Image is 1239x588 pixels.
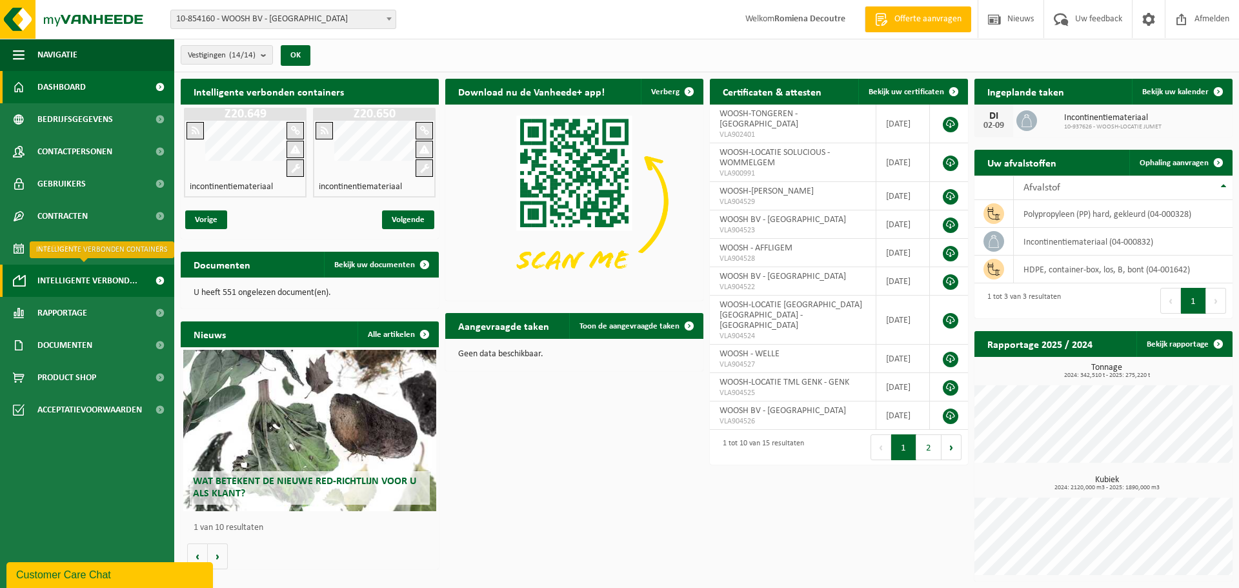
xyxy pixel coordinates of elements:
td: [DATE] [876,345,930,373]
h1: Z20.650 [316,108,432,121]
div: 1 tot 3 van 3 resultaten [981,287,1061,315]
span: Bekijk uw kalender [1142,88,1209,96]
p: 1 van 10 resultaten [194,523,432,532]
span: WOOSH BV - [GEOGRAPHIC_DATA] [720,215,846,225]
a: Bekijk uw kalender [1132,79,1231,105]
h2: Documenten [181,252,263,277]
span: VLA904523 [720,225,866,236]
button: Next [1206,288,1226,314]
td: [DATE] [876,210,930,239]
span: VLA904526 [720,416,866,427]
span: WOOSH - WELLE [720,349,780,359]
span: Kalender [37,232,77,265]
span: Bekijk uw certificaten [869,88,944,96]
button: Verberg [641,79,702,105]
td: HDPE, container-box, los, B, bont (04-001642) [1014,256,1233,283]
a: Toon de aangevraagde taken [569,313,702,339]
span: WOOSH-LOCATIE [GEOGRAPHIC_DATA] [GEOGRAPHIC_DATA] - [GEOGRAPHIC_DATA] [720,300,862,330]
a: Wat betekent de nieuwe RED-richtlijn voor u als klant? [183,350,436,511]
button: Next [942,434,962,460]
span: Wat betekent de nieuwe RED-richtlijn voor u als klant? [193,476,416,499]
span: Volgende [382,210,434,229]
h2: Certificaten & attesten [710,79,834,104]
h2: Aangevraagde taken [445,313,562,338]
button: Previous [1160,288,1181,314]
span: WOOSH-LOCATIE TML GENK - GENK [720,378,849,387]
span: WOOSH BV - [GEOGRAPHIC_DATA] [720,406,846,416]
button: 1 [1181,288,1206,314]
iframe: chat widget [6,560,216,588]
button: Previous [871,434,891,460]
span: VLA904522 [720,282,866,292]
span: Gebruikers [37,168,86,200]
h4: incontinentiemateriaal [190,183,273,192]
span: VLA904527 [720,360,866,370]
span: Intelligente verbond... [37,265,137,297]
span: WOOSH BV - [GEOGRAPHIC_DATA] [720,272,846,281]
td: [DATE] [876,239,930,267]
span: VLA902401 [720,130,866,140]
td: [DATE] [876,182,930,210]
td: polypropyleen (PP) hard, gekleurd (04-000328) [1014,200,1233,228]
h2: Uw afvalstoffen [974,150,1069,175]
span: Offerte aanvragen [891,13,965,26]
span: Vestigingen [188,46,256,65]
a: Alle artikelen [358,321,438,347]
h1: Z20.649 [187,108,303,121]
div: DI [981,111,1007,121]
span: Verberg [651,88,680,96]
button: Volgende [208,543,228,569]
span: Rapportage [37,297,87,329]
span: VLA904524 [720,331,866,341]
img: Download de VHEPlus App [445,105,703,298]
span: Vorige [185,210,227,229]
span: Bekijk uw documenten [334,261,415,269]
span: VLA900991 [720,168,866,179]
a: Offerte aanvragen [865,6,971,32]
h2: Download nu de Vanheede+ app! [445,79,618,104]
span: VLA904525 [720,388,866,398]
td: incontinentiemateriaal (04-000832) [1014,228,1233,256]
p: Geen data beschikbaar. [458,350,690,359]
td: [DATE] [876,105,930,143]
div: 02-09 [981,121,1007,130]
span: 2024: 342,510 t - 2025: 275,220 t [981,372,1233,379]
span: Ophaling aanvragen [1140,159,1209,167]
a: Bekijk uw documenten [324,252,438,278]
span: Bedrijfsgegevens [37,103,113,136]
span: Incontinentiemateriaal [1064,113,1162,123]
span: WOOSH-TONGEREN - [GEOGRAPHIC_DATA] [720,109,798,129]
button: 2 [916,434,942,460]
span: WOOSH-[PERSON_NAME] [720,187,814,196]
h3: Tonnage [981,363,1233,379]
span: Acceptatievoorwaarden [37,394,142,426]
span: Product Shop [37,361,96,394]
button: 1 [891,434,916,460]
span: Contactpersonen [37,136,112,168]
span: Navigatie [37,39,77,71]
h2: Rapportage 2025 / 2024 [974,331,1105,356]
td: [DATE] [876,373,930,401]
h2: Intelligente verbonden containers [181,79,439,104]
p: U heeft 551 ongelezen document(en). [194,289,426,298]
div: 1 tot 10 van 15 resultaten [716,433,804,461]
td: [DATE] [876,143,930,182]
td: [DATE] [876,267,930,296]
span: 2024: 2120,000 m3 - 2025: 1890,000 m3 [981,485,1233,491]
h4: incontinentiemateriaal [319,183,402,192]
h2: Ingeplande taken [974,79,1077,104]
span: Dashboard [37,71,86,103]
a: Bekijk uw certificaten [858,79,967,105]
h2: Nieuws [181,321,239,347]
span: Afvalstof [1023,183,1060,193]
h3: Kubiek [981,476,1233,491]
td: [DATE] [876,296,930,345]
span: 10-854160 - WOOSH BV - GENT [170,10,396,29]
button: OK [281,45,310,66]
span: 10-937626 - WOOSH-LOCATIE JUMET [1064,123,1162,131]
span: Contracten [37,200,88,232]
span: VLA904528 [720,254,866,264]
count: (14/14) [229,51,256,59]
td: [DATE] [876,401,930,430]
